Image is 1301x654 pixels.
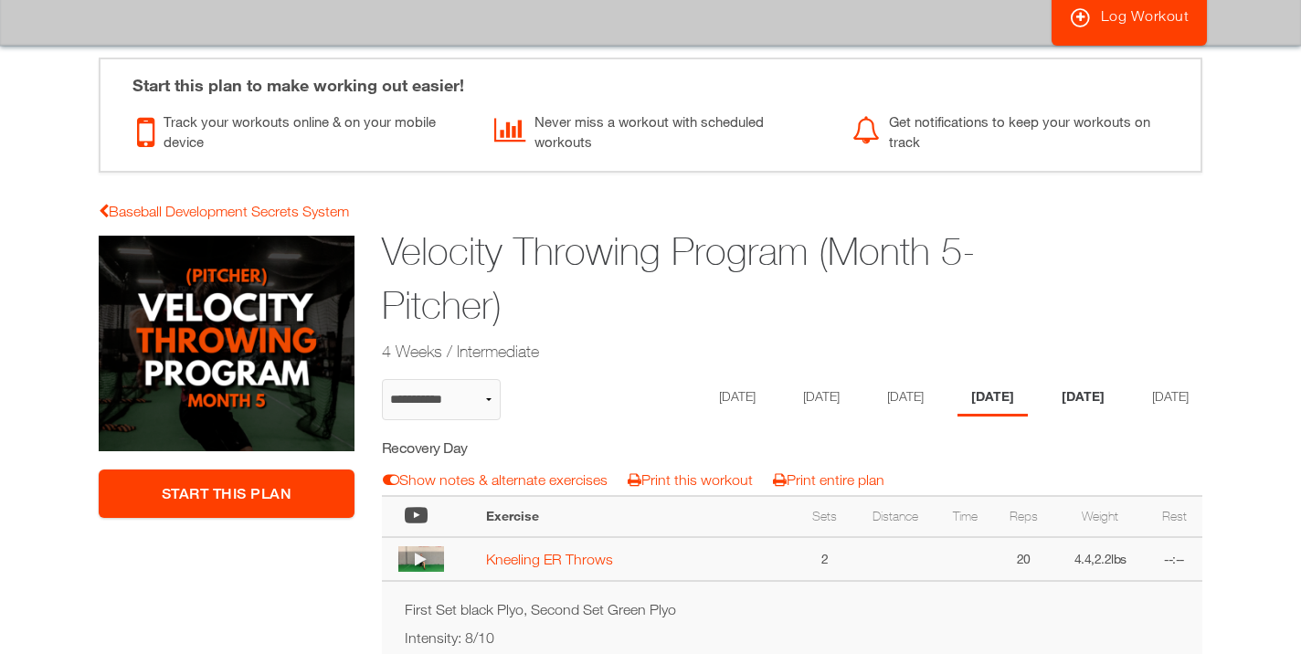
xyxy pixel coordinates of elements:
li: Day 5 [1048,379,1118,417]
a: Print this workout [628,471,753,488]
a: Start This Plan [99,469,354,518]
div: Never miss a workout with scheduled workouts [494,107,824,153]
th: Exercise [477,496,797,537]
div: Get notifications to keep your workouts on track [852,107,1182,153]
th: Time [936,496,993,537]
li: Day 1 [705,379,769,417]
h2: 4 Weeks / Intermediate [382,340,1062,363]
th: Rest [1146,496,1202,537]
td: 4.4,2.2 [1054,537,1147,581]
th: Sets [797,496,853,537]
p: First Set black Plyo, Second Set Green Plyo [405,600,1180,619]
th: Weight [1054,496,1147,537]
td: 2 [797,537,853,581]
td: --:-- [1146,537,1202,581]
li: Day 4 [957,379,1028,417]
div: Start this plan to make working out easier! [114,59,1187,98]
a: Baseball Development Secrets System [99,203,349,219]
li: Day 2 [789,379,853,417]
img: thumbnail.png [398,546,444,572]
td: 20 [993,537,1054,581]
th: Distance [853,496,937,537]
th: Reps [993,496,1054,537]
li: Day 6 [1138,379,1202,417]
span: lbs [1111,551,1126,566]
a: Show notes & alternate exercises [383,471,608,488]
h5: Recovery Day [382,438,708,458]
img: Velocity Throwing Program (Month 5-Pitcher) [99,236,354,451]
a: Kneeling ER Throws [486,551,613,567]
h1: Velocity Throwing Program (Month 5-Pitcher) [382,225,1062,332]
li: Day 3 [873,379,937,417]
p: Intensity: 8/10 [405,628,1180,648]
div: Track your workouts online & on your mobile device [137,107,467,153]
a: Print entire plan [773,471,884,488]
